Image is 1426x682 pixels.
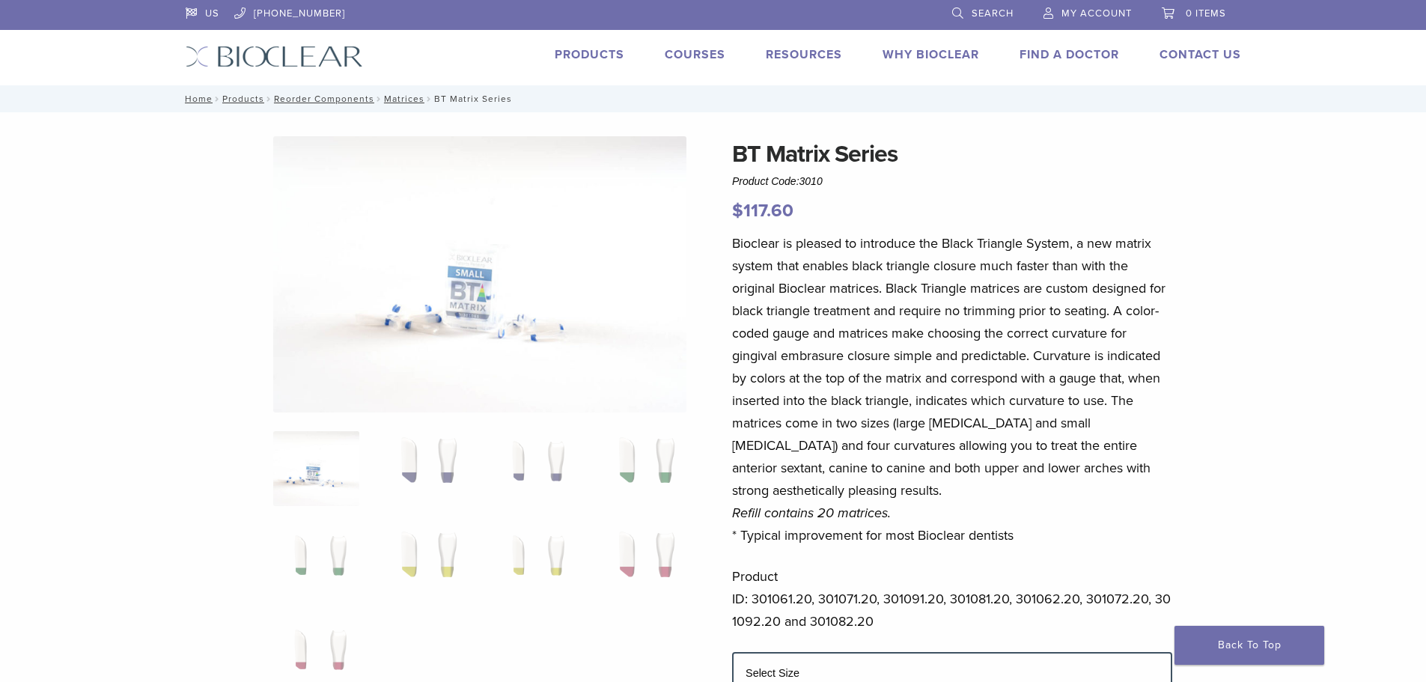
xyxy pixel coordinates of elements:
img: Anterior Black Triangle Series Matrices [273,136,686,412]
em: Refill contains 20 matrices. [732,505,891,521]
a: Contact Us [1160,47,1241,62]
span: My Account [1061,7,1132,19]
a: Home [180,94,213,104]
a: Why Bioclear [883,47,979,62]
span: 0 items [1186,7,1226,19]
a: Back To Top [1174,626,1324,665]
span: Product Code: [732,175,823,187]
img: BT Matrix Series - Image 8 [600,526,686,600]
a: Courses [665,47,725,62]
a: Products [555,47,624,62]
img: Bioclear [186,46,363,67]
span: Search [972,7,1014,19]
a: Resources [766,47,842,62]
p: Bioclear is pleased to introduce the Black Triangle System, a new matrix system that enables blac... [732,232,1172,546]
img: BT Matrix Series - Image 3 [491,431,577,506]
span: / [264,95,274,103]
nav: BT Matrix Series [174,85,1252,112]
img: BT Matrix Series - Image 4 [600,431,686,506]
span: 3010 [799,175,823,187]
label: Select Size [746,667,799,679]
p: Product ID: 301061.20, 301071.20, 301091.20, 301081.20, 301062.20, 301072.20, 301092.20 and 30108... [732,565,1172,633]
img: BT Matrix Series - Image 5 [273,526,359,600]
a: Find A Doctor [1020,47,1119,62]
span: $ [732,200,743,222]
span: / [213,95,222,103]
span: / [374,95,384,103]
img: Anterior-Black-Triangle-Series-Matrices-324x324.jpg [273,431,359,506]
span: / [424,95,434,103]
img: BT Matrix Series - Image 2 [382,431,468,506]
a: Matrices [384,94,424,104]
img: BT Matrix Series - Image 7 [491,526,577,600]
bdi: 117.60 [732,200,793,222]
img: BT Matrix Series - Image 6 [382,526,468,600]
a: Products [222,94,264,104]
a: Reorder Components [274,94,374,104]
h1: BT Matrix Series [732,136,1172,172]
